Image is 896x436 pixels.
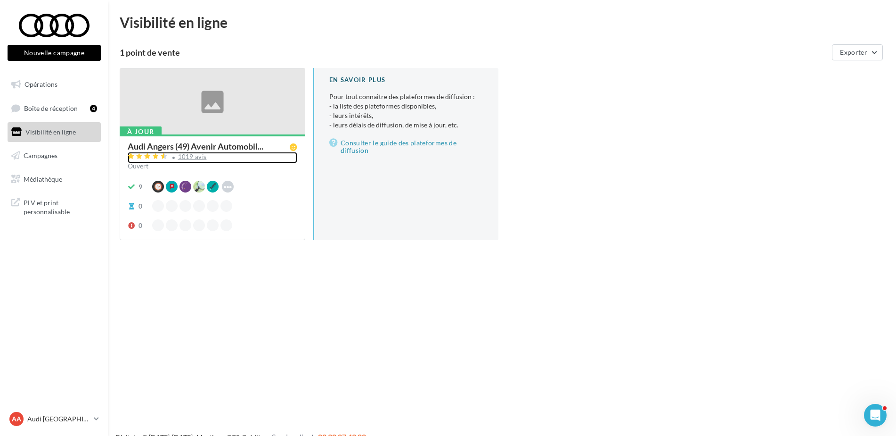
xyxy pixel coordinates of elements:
div: 0 [138,221,142,230]
p: Pour tout connaître des plateformes de diffusion : [329,92,483,130]
li: - la liste des plateformes disponibles, [329,101,483,111]
div: 9 [138,182,142,192]
a: Consulter le guide des plateformes de diffusion [329,137,483,156]
div: À jour [120,126,162,137]
a: Visibilité en ligne [6,122,103,142]
span: Opérations [24,80,57,88]
span: Exporter [840,48,867,56]
span: PLV et print personnalisable [24,196,97,217]
div: 1019 avis [178,154,207,160]
iframe: Intercom live chat [864,404,887,427]
span: Ouvert [128,162,148,170]
span: AA [12,414,21,424]
span: Audi Angers (49) Avenir Automobil... [128,142,263,151]
div: En savoir plus [329,75,483,84]
span: Boîte de réception [24,104,78,112]
span: Campagnes [24,151,57,159]
a: Médiathèque [6,169,103,189]
a: 1019 avis [128,152,297,163]
div: 1 point de vente [120,48,828,57]
span: Médiathèque [24,175,62,183]
button: Nouvelle campagne [8,45,101,61]
a: PLV et print personnalisable [6,193,103,220]
div: Visibilité en ligne [120,15,885,29]
div: 0 [138,201,142,211]
a: Boîte de réception4 [6,98,103,118]
div: 4 [90,105,97,112]
a: Campagnes [6,146,103,166]
span: Visibilité en ligne [25,128,76,136]
a: AA Audi [GEOGRAPHIC_DATA] [8,410,101,428]
p: Audi [GEOGRAPHIC_DATA] [27,414,90,424]
li: - leurs intérêts, [329,111,483,120]
li: - leurs délais de diffusion, de mise à jour, etc. [329,120,483,130]
a: Opérations [6,75,103,94]
button: Exporter [832,44,883,60]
